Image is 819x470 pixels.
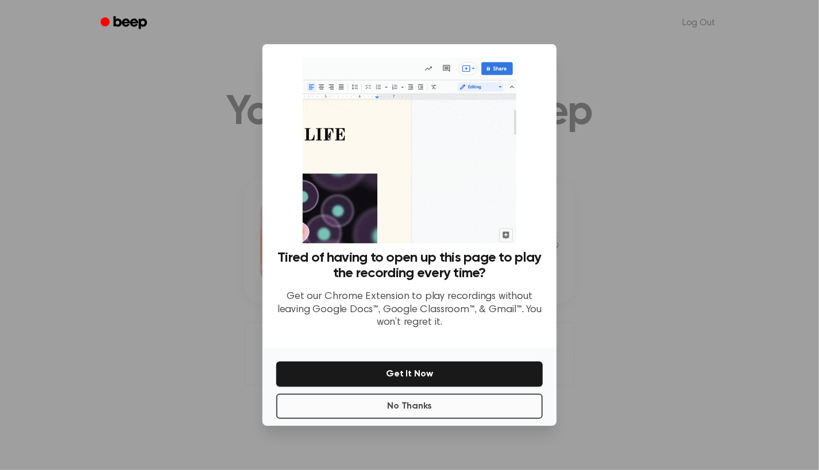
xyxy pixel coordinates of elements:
[276,290,543,329] p: Get our Chrome Extension to play recordings without leaving Google Docs™, Google Classroom™, & Gm...
[276,394,543,419] button: No Thanks
[276,250,543,281] h3: Tired of having to open up this page to play the recording every time?
[92,12,157,34] a: Beep
[671,9,727,37] a: Log Out
[276,362,543,387] button: Get It Now
[303,58,516,243] img: Beep extension in action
